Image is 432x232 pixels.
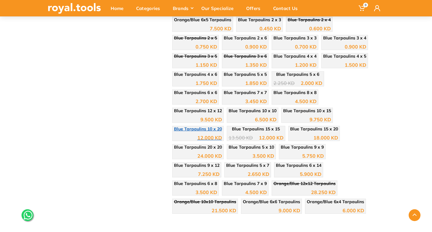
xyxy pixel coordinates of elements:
[198,172,219,177] div: 7.250 KD
[245,44,267,49] div: 0.900 KD
[172,144,224,159] a: Blue Tarpaulins 20 x 20 24.000 KD
[279,208,300,213] div: 9.000 KD
[174,181,217,186] span: Blue Tarpaulins 6 x 8
[343,208,364,213] div: 6.000 KD
[276,163,321,168] span: Blue Tarpaulins 6 x 14
[172,53,219,68] a: Blue Tarpaulins 3 x 5 1.150 KD
[197,153,222,158] div: 24.000 KD
[274,162,323,177] a: Blue Tarpaulins 6 x 14 5.900 KD
[311,190,336,195] div: 28.250 KD
[273,181,336,186] span: Orange/Blue 12x12 Tarpaulins
[273,90,316,95] span: Blue Tarpaulins 8 x 8
[172,199,238,214] a: Orange/Blue 10x10 Tarpaulins 21.500 KD
[273,81,295,86] div: 2.250 KD
[290,126,338,132] span: Blue Tarpaulins 15 x 20
[245,81,267,86] div: 1.850 KD
[243,199,300,204] span: Orange/Blue 6x6 Tarpaulins
[174,17,231,22] span: Orange/Blue 6x5 Tarpaulins
[238,17,281,22] span: Blue Tarpaulins 2 x 3
[309,26,331,31] div: 0.600 KD
[323,35,366,41] span: Blue Tarpaulins 3 x 4
[222,53,269,68] a: Blue Tarpaulins 3 x 6 1.350 KD
[242,2,269,15] div: Offers
[321,53,368,68] a: Blue Tarpaulins 4 x 5 1.500 KD
[174,126,222,132] span: Blue Tarpaulins 10 x 20
[224,162,271,177] a: Blue Tarpaulins 5 x 7 2.650 KD
[169,2,197,15] div: Brands
[345,62,366,67] div: 1.500 KD
[196,44,217,49] div: 0.750 KD
[197,2,242,15] div: Our Specialize
[229,108,276,113] span: Blue Tarpaulins 10 x 10
[196,99,217,104] div: 2.700 KD
[196,62,217,67] div: 1.150 KD
[172,71,219,86] a: Blue Tarpaulins 4 x 6 1.750 KD
[174,35,217,41] span: Blue Tarpaulins 2 x 5
[174,72,217,77] span: Blue Tarpaulins 4 x 6
[174,199,236,204] span: Orange/Blue 10x10 Tarpaulins
[245,190,267,195] div: 4.500 KD
[227,126,285,141] a: Blue Tarpaulins 15 x 15 13.500 KD 12.000 KD
[174,163,219,168] span: Blue Tarpaulins 9 x 12
[229,144,274,150] span: Blue Tarpaulins 5 x 10
[227,144,276,159] a: Blue Tarpaulins 5 x 10 3.500 KD
[269,2,306,15] div: Contact Us
[259,135,283,140] div: 12.000 KD
[106,2,132,15] div: Home
[307,199,364,204] span: Orange/Blue 6x4 Tarpaulins
[273,53,316,59] span: Blue Tarpaulins 4 x 4
[323,53,366,59] span: Blue Tarpaulins 4 x 5
[276,72,319,77] span: Blue Tarpaulins 5 x 6
[302,153,324,158] div: 5.750 KD
[321,35,368,50] a: Blue Tarpaulins 3 x 4 0.900 KD
[172,35,219,50] a: Blue Tarpaulins 2 x 5 0.750 KD
[313,135,338,140] div: 18.000 KD
[301,81,322,86] div: 2.000 KD
[224,181,267,186] span: Blue Tarpaulins 7 x 9
[281,144,324,150] span: Blue Tarpaulins 9 x 9
[248,172,269,177] div: 2.650 KD
[295,62,316,67] div: 1.200 KD
[196,190,217,195] div: 3.500 KD
[310,117,331,122] div: 9.750 KD
[172,17,233,32] a: Orange/Blue 6x5 Tarpaulins 7.500 KD
[279,144,326,159] a: Blue Tarpaulins 9 x 9 5.750 KD
[281,108,333,123] a: Blue Tarpaulins 10 x 15 9.750 KD
[210,26,231,31] div: 7.500 KD
[200,117,222,122] div: 9.500 KD
[222,35,269,50] a: Blue Tarpaulins 2 x 6 0.900 KD
[345,44,366,49] div: 0.900 KD
[272,180,337,196] a: Orange/Blue 12x12 Tarpaulins 28.250 KD
[224,90,267,95] span: Blue Tarpaulins 7 x 7
[132,2,169,15] div: Categories
[174,108,222,113] span: Blue Tarpaulins 12 x 12
[174,53,217,59] span: Blue Tarpaulins 3 x 5
[245,62,267,67] div: 1.350 KD
[300,172,321,177] div: 5.900 KD
[286,17,333,32] a: Blue Tarpaulins 2 x 4 0.600 KD
[363,3,368,7] span: 0
[222,89,269,105] a: Blue Tarpaulins 7 x 7 3.450 KD
[172,89,219,105] a: Blue Tarpaulins 6 x 6 2.700 KD
[196,81,217,86] div: 1.750 KD
[197,135,222,140] div: 12.000 KD
[212,208,236,213] div: 21.500 KD
[272,89,318,105] a: Blue Tarpaulins 8 x 8 4.500 KD
[236,17,283,32] a: Blue Tarpaulins 2 x 3 0.450 KD
[172,126,224,141] a: Blue Tarpaulins 10 x 20 12.000 KD
[226,163,269,168] span: Blue Tarpaulins 5 x 7
[172,4,375,217] div: Options :
[174,144,222,150] span: Blue Tarpaulins 20 x 20
[305,199,366,214] a: Orange/Blue 6x4 Tarpaulins 6.000 KD
[48,3,101,14] img: royal.tools Logo
[273,35,316,41] span: Blue Tarpaulins 3 x 3
[172,162,221,177] a: Blue Tarpaulins 9 x 12 7.250 KD
[172,108,224,123] a: Blue Tarpaulins 12 x 12 9.500 KD
[295,99,316,104] div: 4.500 KD
[224,53,267,59] span: Blue Tarpaulins 3 x 6
[222,71,269,86] a: Blue Tarpaulins 5 x 5 1.850 KD
[272,53,318,68] a: Blue Tarpaulins 4 x 4 1.200 KD
[229,135,253,140] div: 13.500 KD
[283,108,331,113] span: Blue Tarpaulins 10 x 15
[224,35,267,41] span: Blue Tarpaulins 2 x 6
